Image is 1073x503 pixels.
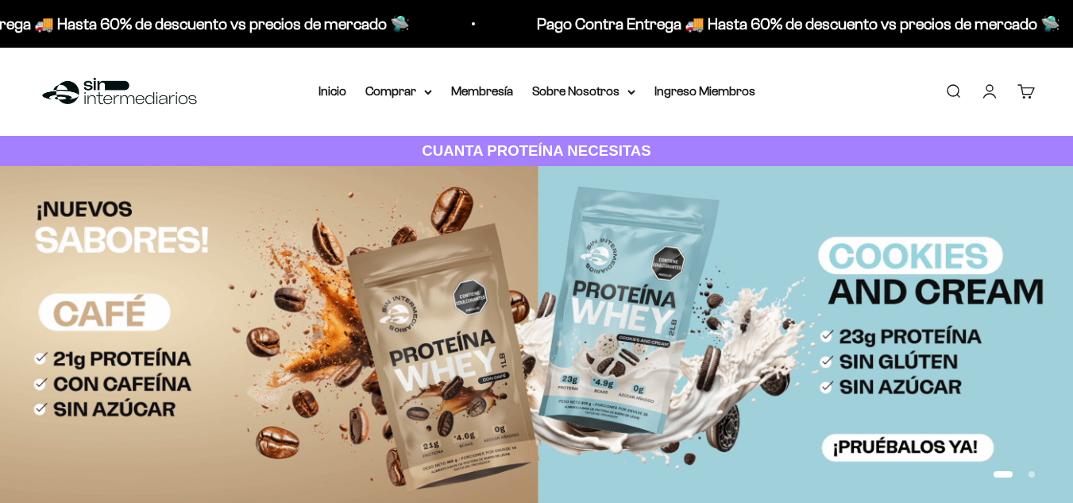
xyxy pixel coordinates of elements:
[318,84,346,98] a: Inicio
[365,81,432,102] summary: Comprar
[451,84,513,98] a: Membresía
[537,11,1060,37] p: Pago Contra Entrega 🚚 Hasta 60% de descuento vs precios de mercado 🛸
[532,81,635,102] summary: Sobre Nosotros
[422,142,651,159] strong: CUANTA PROTEÍNA NECESITAS
[654,84,755,98] a: Ingreso Miembros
